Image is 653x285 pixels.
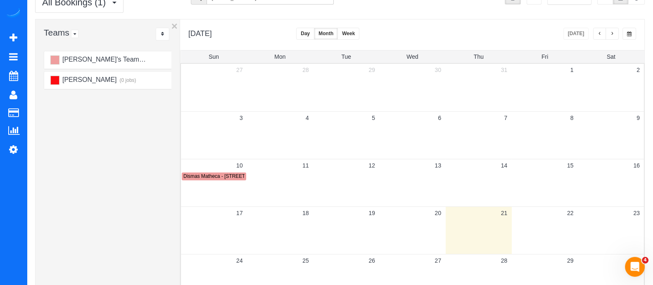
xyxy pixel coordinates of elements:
iframe: Intercom live chat [625,257,645,277]
a: 30 [430,64,445,76]
a: 14 [497,159,512,172]
span: [PERSON_NAME]'s Team [61,56,139,63]
a: 1 [566,64,578,76]
a: 9 [632,112,644,124]
span: Dismas Matheca - [STREET_ADDRESS] [183,173,273,179]
a: 5 [368,112,379,124]
a: 22 [563,207,578,219]
a: 15 [563,159,578,172]
button: Day [296,28,314,40]
a: 10 [232,159,247,172]
a: 3 [235,112,247,124]
small: (1 jobs) [141,57,159,63]
button: × [171,21,178,31]
span: Fri [541,53,548,60]
a: 8 [566,112,578,124]
img: Automaid Logo [5,8,21,20]
a: 7 [500,112,511,124]
button: Month [314,28,338,40]
a: 6 [434,112,445,124]
a: 26 [364,254,379,267]
h2: [DATE] [188,28,212,38]
a: 28 [298,64,313,76]
a: 27 [232,64,247,76]
a: 11 [298,159,313,172]
a: 12 [364,159,379,172]
a: 2 [632,64,644,76]
span: Mon [274,53,285,60]
a: 16 [629,159,644,172]
span: Thu [474,53,484,60]
i: Sort Teams [161,31,164,36]
span: Tue [341,53,351,60]
a: 29 [563,254,578,267]
span: Sat [607,53,615,60]
a: 31 [497,64,512,76]
a: 29 [364,64,379,76]
a: 20 [430,207,445,219]
span: Teams [44,28,69,37]
a: 21 [497,207,512,219]
a: 19 [364,207,379,219]
span: [PERSON_NAME] [61,76,116,83]
a: 4 [302,112,313,124]
a: 28 [497,254,512,267]
a: 17 [232,207,247,219]
span: Sun [209,53,219,60]
a: 24 [232,254,247,267]
a: 30 [629,254,644,267]
div: ... [156,28,169,41]
small: (0 jobs) [119,77,136,83]
button: Week [337,28,359,40]
button: [DATE] [563,28,589,40]
a: 23 [629,207,644,219]
span: 4 [642,257,648,263]
a: 25 [298,254,313,267]
span: Wed [406,53,418,60]
a: 13 [430,159,445,172]
a: 18 [298,207,313,219]
a: 27 [430,254,445,267]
